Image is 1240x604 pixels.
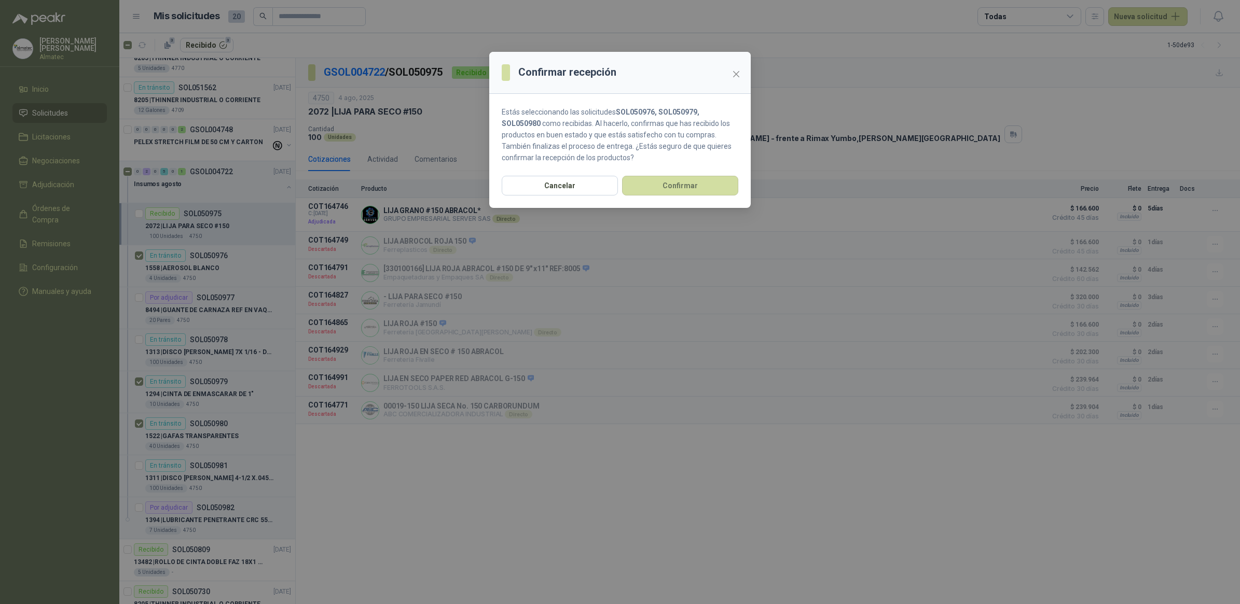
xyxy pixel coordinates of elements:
[728,66,745,82] button: Close
[732,70,740,78] span: close
[622,176,738,195] button: Confirmar
[502,106,738,163] p: Estás seleccionando las solicitudes como recibidas. Al hacerlo, confirmas que has recibido los pr...
[518,64,616,80] h3: Confirmar recepción
[502,176,618,195] button: Cancelar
